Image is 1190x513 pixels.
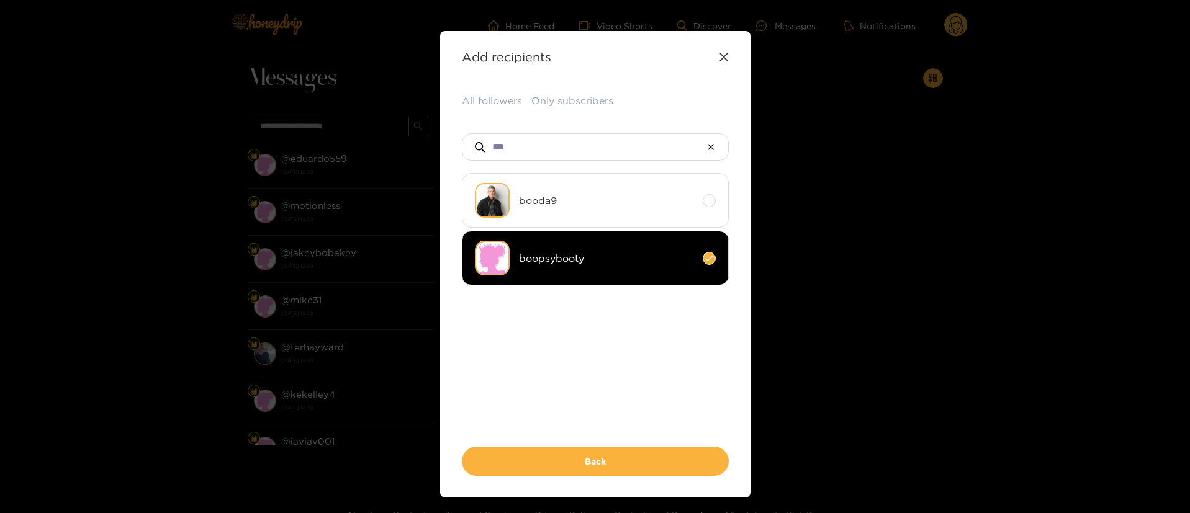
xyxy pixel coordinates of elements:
strong: Add recipients [462,50,551,64]
span: booda9 [519,194,693,208]
button: Only subscribers [531,94,613,108]
button: All followers [462,94,522,108]
button: Back [462,447,729,476]
img: xocgr-male-model-photography-fort-lauderdale-0016.jpg [475,183,510,218]
span: boopsybooty [519,251,693,265]
img: no-avatar.png [475,241,510,275]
